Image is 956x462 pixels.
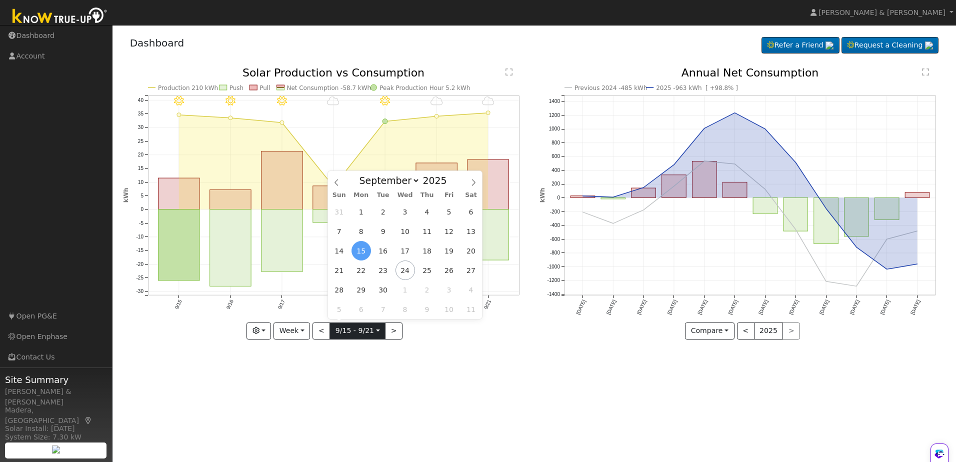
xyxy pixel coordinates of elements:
span: October 10, 2025 [439,299,459,319]
text: Annual Net Consumption [681,66,819,79]
div: Solar Install: [DATE] [5,423,107,434]
rect: onclick="" [158,178,199,209]
span: September 20, 2025 [461,241,480,260]
circle: onclick="" [885,237,889,241]
circle: onclick="" [581,210,585,214]
span: September 9, 2025 [373,221,393,241]
span: September 25, 2025 [417,260,437,280]
rect: onclick="" [313,186,354,209]
text:  [505,68,512,76]
text: 200 [551,181,560,187]
span: [PERSON_NAME] & [PERSON_NAME] [818,8,945,16]
rect: onclick="" [467,159,508,209]
rect: onclick="" [261,209,302,272]
img: wiRPAZEX6Qd5GkipxmnKhIy308phxjiv+EHaKbQ5Ce+h88AAAAASUVORK5CYII= [932,446,947,461]
span: Mon [350,192,372,198]
text: [DATE] [697,299,708,315]
span: September 2, 2025 [373,202,393,221]
circle: onclick="" [672,163,676,167]
span: September 23, 2025 [373,260,393,280]
text: 2025 -963 kWh [ +98.8% ] [656,84,738,91]
button: Week [273,322,310,339]
circle: onclick="" [228,116,232,120]
text: 800 [551,140,560,145]
text: kWh [539,188,546,203]
text: 40 [137,97,143,103]
text: kWh [122,188,129,203]
rect: onclick="" [570,196,595,198]
span: September 4, 2025 [417,202,437,221]
a: Map [84,416,93,424]
rect: onclick="" [722,182,747,198]
span: October 3, 2025 [439,280,459,299]
text: -25 [136,275,143,280]
text: Solar Production vs Consumption [242,66,424,79]
span: October 4, 2025 [461,280,480,299]
text: 1000 [549,126,560,132]
text: 9/15 [173,299,182,310]
img: Know True-Up [7,5,112,28]
span: September 16, 2025 [373,241,393,260]
img: retrieve [52,445,60,453]
rect: onclick="" [209,190,250,209]
span: September 6, 2025 [461,202,480,221]
circle: onclick="" [824,206,828,210]
text: [DATE] [605,299,617,315]
text: [DATE] [849,299,860,315]
circle: onclick="" [915,229,919,233]
span: October 1, 2025 [395,280,415,299]
span: September 7, 2025 [329,221,349,241]
i: 9/19 - MostlyClear [380,96,390,106]
text: 0 [557,195,560,200]
rect: onclick="" [601,198,625,199]
span: September 30, 2025 [373,280,393,299]
rect: onclick="" [814,198,838,244]
i: 9/15 - Clear [174,96,184,106]
text: -1000 [547,264,560,269]
rect: onclick="" [692,161,717,198]
text: -1400 [547,291,560,297]
rect: onclick="" [905,192,930,197]
span: August 31, 2025 [329,202,349,221]
span: Wed [394,192,416,198]
span: September 24, 2025 [395,260,415,280]
button: Compare [685,322,734,339]
circle: onclick="" [641,185,645,189]
i: 9/16 - Clear [225,96,235,106]
text: 9/16 [225,299,234,310]
text:  [922,68,929,76]
circle: onclick="" [382,119,387,124]
circle: onclick="" [794,227,798,231]
circle: onclick="" [763,187,767,191]
text: -1200 [547,278,560,283]
span: October 11, 2025 [461,299,480,319]
circle: onclick="" [794,160,798,164]
circle: onclick="" [280,120,284,124]
text: Net Consumption -58.7 kWh [286,84,371,91]
i: 9/17 - Clear [277,96,287,106]
text: 1400 [549,98,560,104]
text: -30 [136,289,143,294]
span: October 8, 2025 [395,299,415,319]
rect: onclick="" [875,198,899,220]
circle: onclick="" [854,284,858,288]
text: [DATE] [575,299,586,315]
circle: onclick="" [915,262,919,266]
span: October 6, 2025 [351,299,371,319]
rect: onclick="" [416,163,457,209]
circle: onclick="" [885,267,889,271]
text: Pull [259,84,270,91]
circle: onclick="" [854,245,858,249]
circle: onclick="" [434,114,438,118]
div: System Size: 7.30 kW [5,432,107,442]
text: 30 [137,124,143,130]
span: September 15, 2025 [351,241,371,260]
span: September 18, 2025 [417,241,437,260]
circle: onclick="" [702,126,706,130]
text: 0 [140,207,143,212]
span: September 28, 2025 [329,280,349,299]
span: Fri [438,192,460,198]
circle: onclick="" [611,195,615,199]
span: September 1, 2025 [351,202,371,221]
text: -20 [136,261,143,267]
